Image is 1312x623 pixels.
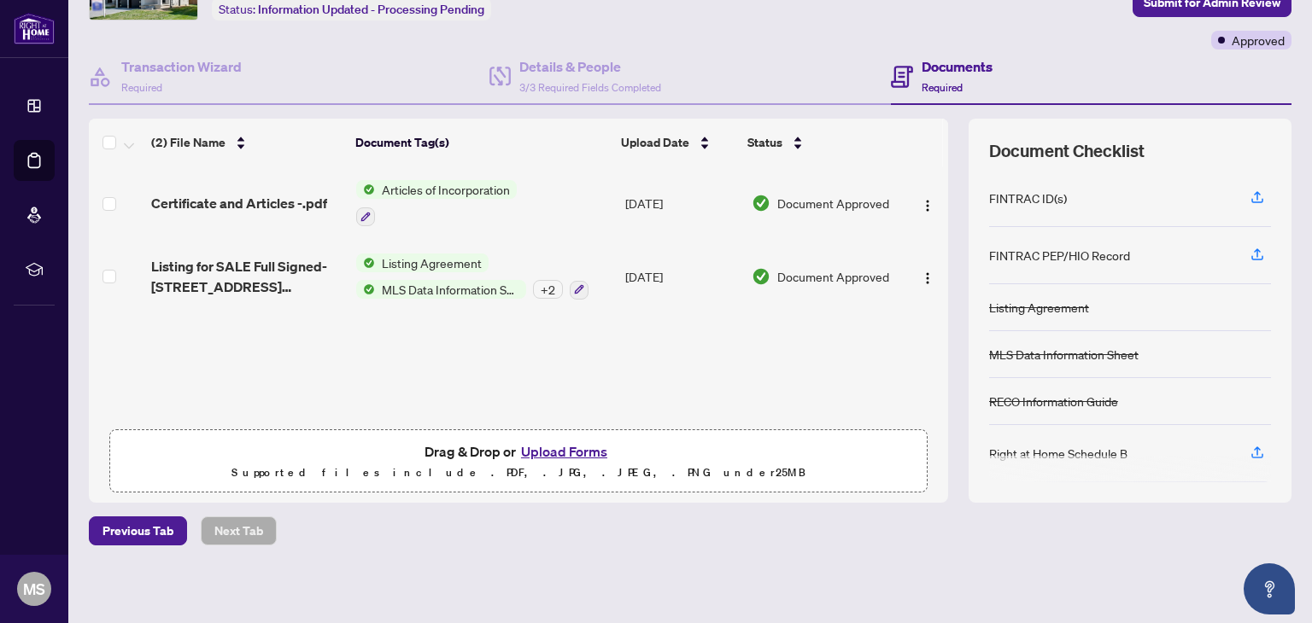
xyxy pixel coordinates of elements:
[752,194,770,213] img: Document Status
[989,444,1127,463] div: Right at Home Schedule B
[921,271,934,285] img: Logo
[258,2,484,17] span: Information Updated - Processing Pending
[777,194,889,213] span: Document Approved
[356,253,589,300] button: Status IconListing AgreementStatus IconMLS Data Information Sheet+2
[356,180,375,199] img: Status Icon
[922,81,963,94] span: Required
[356,253,375,272] img: Status Icon
[741,119,898,166] th: Status
[348,119,615,166] th: Document Tag(s)
[777,267,889,286] span: Document Approved
[618,166,745,240] td: [DATE]
[375,280,526,299] span: MLS Data Information Sheet
[151,133,225,152] span: (2) File Name
[14,13,55,44] img: logo
[922,56,993,77] h4: Documents
[921,199,934,213] img: Logo
[89,516,187,545] button: Previous Tab
[533,280,563,299] div: + 2
[519,81,661,94] span: 3/3 Required Fields Completed
[121,81,162,94] span: Required
[425,440,612,463] span: Drag & Drop or
[120,463,917,483] p: Supported files include .PDF, .JPG, .JPEG, .PNG under 25 MB
[1232,31,1285,49] span: Approved
[23,577,45,601] span: MS
[519,56,661,77] h4: Details & People
[989,189,1067,207] div: FINTRAC ID(s)
[356,280,375,299] img: Status Icon
[989,392,1118,410] div: RECO Information Guide
[621,133,689,152] span: Upload Date
[989,246,1130,265] div: FINTRAC PEP/HIO Record
[989,345,1139,364] div: MLS Data Information Sheet
[151,193,327,213] span: Certificate and Articles -.pdf
[914,263,941,290] button: Logo
[151,256,343,297] span: Listing for SALE Full Signed- [STREET_ADDRESS][PERSON_NAME] - [GEOGRAPHIC_DATA] - [DATE].pdf
[516,440,612,463] button: Upload Forms
[614,119,741,166] th: Upload Date
[110,430,927,493] span: Drag & Drop orUpload FormsSupported files include .PDF, .JPG, .JPEG, .PNG under25MB
[356,180,517,226] button: Status IconArticles of Incorporation
[747,133,782,152] span: Status
[618,240,745,313] td: [DATE]
[121,56,242,77] h4: Transaction Wizard
[989,139,1145,163] span: Document Checklist
[1244,563,1295,614] button: Open asap
[375,253,489,272] span: Listing Agreement
[201,516,277,545] button: Next Tab
[375,180,517,199] span: Articles of Incorporation
[914,189,941,217] button: Logo
[752,267,770,286] img: Document Status
[102,517,173,544] span: Previous Tab
[989,298,1089,317] div: Listing Agreement
[144,119,348,166] th: (2) File Name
